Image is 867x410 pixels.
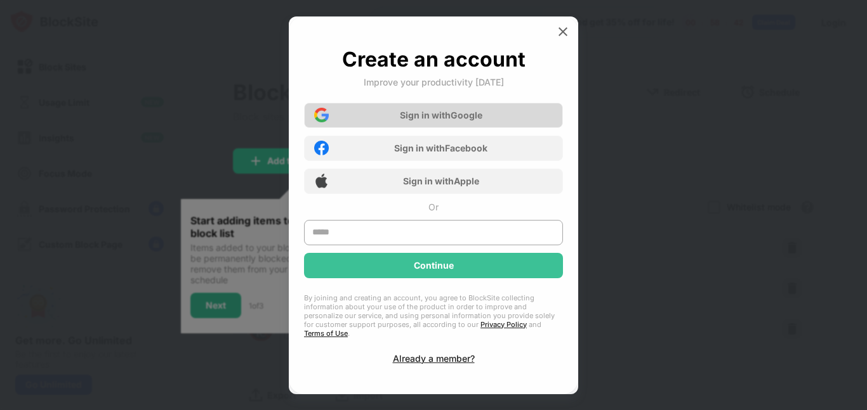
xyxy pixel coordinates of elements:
div: Or [428,202,439,212]
div: Continue [414,260,454,271]
a: Terms of Use [304,329,348,338]
img: google-icon.png [314,108,329,122]
div: Sign in with Google [400,110,482,120]
div: Already a member? [393,353,475,364]
div: Sign in with Apple [403,176,479,186]
div: By joining and creating an account, you agree to BlockSite collecting information about your use ... [304,293,563,338]
a: Privacy Policy [480,320,527,329]
div: Improve your productivity [DATE] [364,77,504,87]
div: Sign in with Facebook [394,143,487,153]
img: apple-icon.png [314,174,329,188]
img: facebook-icon.png [314,141,329,155]
div: Create an account [342,47,526,72]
